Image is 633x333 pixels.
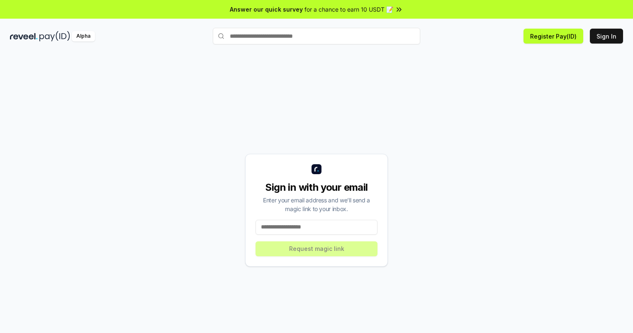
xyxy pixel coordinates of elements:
button: Sign In [590,29,623,44]
button: Register Pay(ID) [523,29,583,44]
div: Enter your email address and we’ll send a magic link to your inbox. [256,196,377,213]
img: logo_small [312,164,321,174]
div: Sign in with your email [256,181,377,194]
span: Answer our quick survey [230,5,303,14]
img: reveel_dark [10,31,38,41]
div: Alpha [72,31,95,41]
span: for a chance to earn 10 USDT 📝 [304,5,393,14]
img: pay_id [39,31,70,41]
